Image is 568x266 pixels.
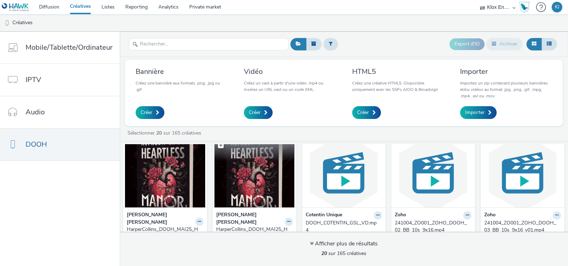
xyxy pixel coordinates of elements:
[460,80,552,99] p: Importez un zip contenant plusieurs bannières et/ou vidéos au format .jpg, .png, .gif, .mpg, .mp4...
[541,38,557,50] button: Liste
[486,38,523,50] button: Archiver
[26,139,47,150] span: DOOH
[460,67,552,76] h3: Importer
[216,226,293,240] a: HarperCollins_DOOH_MAI25_Heartless
[352,106,381,119] a: Créer
[393,138,473,207] img: 241004_ZO001_ZOHO_DOOH_02_BB_10s_9x16.mp4 visual
[127,226,203,240] a: HarperCollins_DOOH_MAI25_Heartless V2
[216,226,290,240] div: HarperCollins_DOOH_MAI25_Heartless
[156,130,162,136] strong: 20
[519,1,530,13] img: Hawk Academy
[127,130,204,136] a: Sélectionner sur 165 créatives
[484,219,558,234] div: 241004_ZO001_ZOHO_DOOH_03_BB_10s_9x16_v01.mp4
[136,80,228,93] p: Créez une bannière aux formats .png, .jpg ou .gif.
[460,106,497,119] a: Importer
[555,2,559,12] div: KI
[357,109,369,116] span: Créer
[352,67,444,76] h3: HTML5
[306,219,382,234] a: DOOH_COTENTIN_GSL_VD.mp4
[244,106,273,119] a: Créer
[306,219,379,234] div: DOOH_COTENTIN_GSL_VD.mp4
[304,138,384,207] img: DOOH_COTENTIN_GSL_VD.mp4 visual
[214,138,295,207] img: HarperCollins_DOOH_MAI25_Heartless visual
[321,250,327,257] strong: 20
[519,1,532,13] a: Hawk Academy
[395,219,471,234] a: 241004_ZO001_ZOHO_DOOH_02_BB_10s_9x16.mp4
[26,75,41,85] span: IPTV
[449,38,485,50] button: Export d'ID
[352,80,444,93] p: Créez une créative HTML5. Disponible uniquement avec les SSPs AIOO & Broadsign
[4,20,11,27] img: dooh
[321,250,366,257] span: sur 165 créatives
[136,67,228,76] h3: Bannière
[244,67,336,76] h3: Vidéo
[526,38,542,50] button: Grille
[26,107,45,117] span: Audio
[141,109,152,116] span: Créer
[484,219,561,234] a: 241004_ZO001_ZOHO_DOOH_03_BB_10s_9x16_v01.mp4
[395,211,406,219] strong: Zoho
[244,80,336,93] p: Créez un vast à partir d'une video .mp4 ou insérez un URL vast ou un code XML.
[127,211,193,226] strong: [PERSON_NAME] [PERSON_NAME]
[482,138,563,207] img: 241004_ZO001_ZOHO_DOOH_03_BB_10s_9x16_v01.mp4 visual
[125,138,205,207] img: HarperCollins_DOOH_MAI25_Heartless V2 visual
[127,226,201,240] div: HarperCollins_DOOH_MAI25_Heartless V2
[129,38,289,50] input: Rechercher...
[26,42,113,53] span: Mobile/Tablette/Ordinateur
[136,106,164,119] a: Créer
[306,211,342,219] strong: Cotentin Unique
[310,240,378,248] div: Afficher plus de résultats
[465,109,485,116] span: Importer
[2,3,29,12] img: undefined Logo
[484,211,496,219] strong: Zoho
[395,219,469,234] div: 241004_ZO001_ZOHO_DOOH_02_BB_10s_9x16.mp4
[216,211,283,226] strong: [PERSON_NAME] [PERSON_NAME]
[249,109,261,116] span: Créer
